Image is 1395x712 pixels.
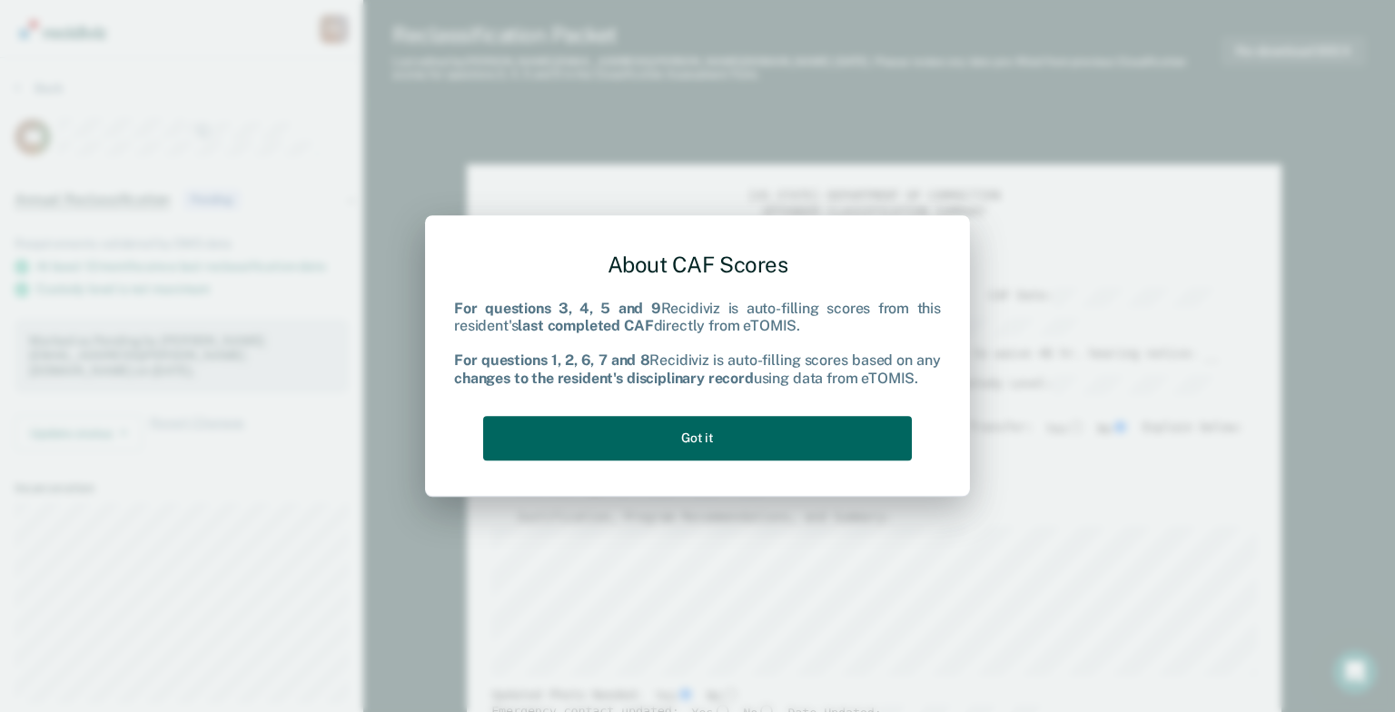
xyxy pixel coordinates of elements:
b: changes to the resident's disciplinary record [454,370,754,387]
div: Recidiviz is auto-filling scores from this resident's directly from eTOMIS. Recidiviz is auto-fil... [454,300,941,387]
b: For questions 3, 4, 5 and 9 [454,300,661,317]
b: last completed CAF [518,317,653,334]
div: About CAF Scores [454,237,941,292]
b: For questions 1, 2, 6, 7 and 8 [454,352,649,370]
button: Got it [483,416,912,460]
